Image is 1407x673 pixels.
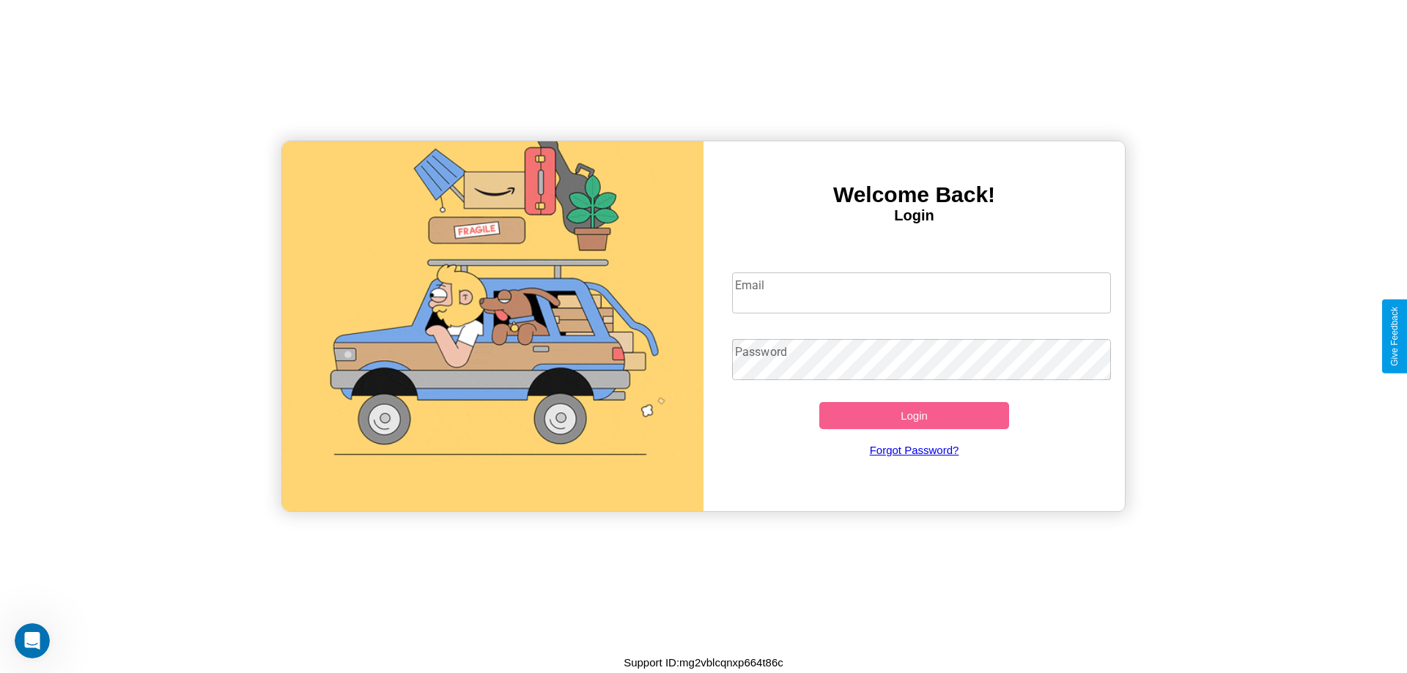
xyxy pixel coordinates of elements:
[725,429,1104,471] a: Forgot Password?
[1389,307,1400,366] div: Give Feedback
[703,207,1125,224] h4: Login
[703,182,1125,207] h3: Welcome Back!
[819,402,1009,429] button: Login
[624,652,783,672] p: Support ID: mg2vblcqnxp664t86c
[282,141,703,511] img: gif
[15,623,50,658] iframe: Intercom live chat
